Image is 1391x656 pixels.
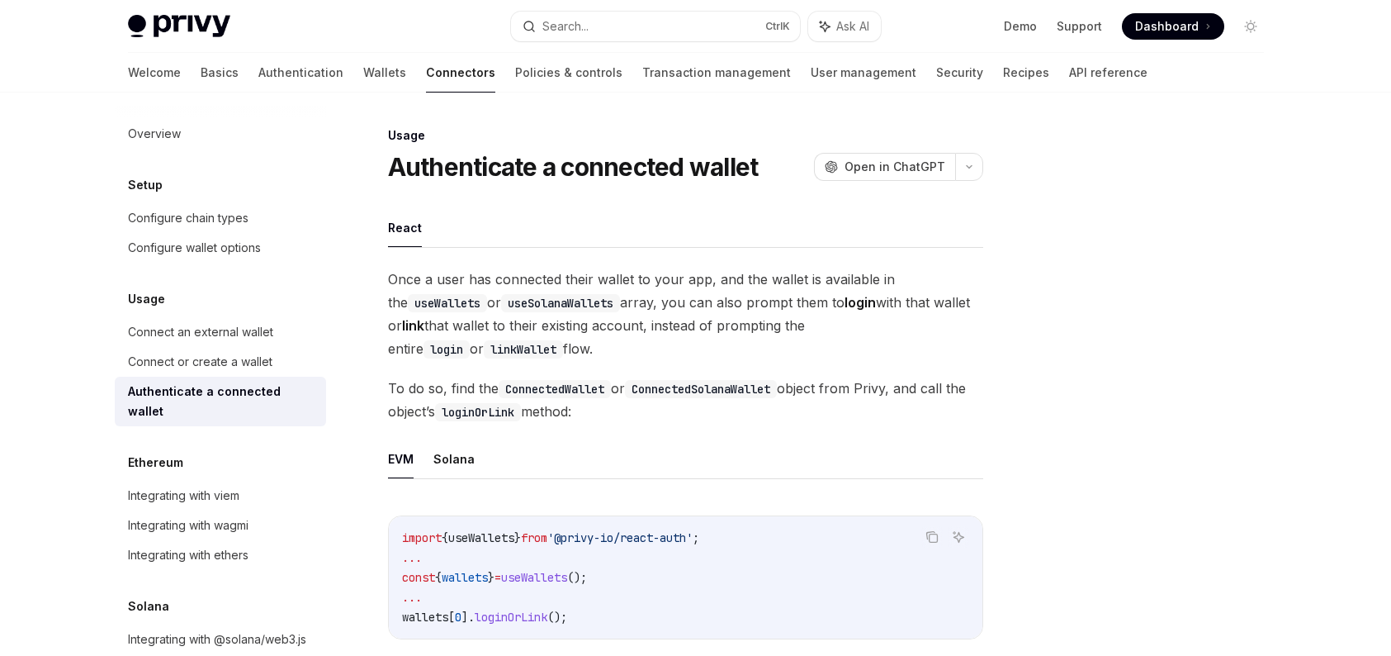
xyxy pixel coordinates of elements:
button: Ask AI [808,12,881,41]
div: Overview [128,124,181,144]
span: Ask AI [836,18,869,35]
span: To do so, find the or object from Privy, and call the object’s method: [388,377,983,423]
strong: link [402,317,424,334]
a: Connectors [426,53,495,93]
span: } [514,530,521,545]
div: Integrating with @solana/web3.js [128,630,306,649]
h5: Usage [128,289,165,309]
span: ]. [461,610,475,625]
span: 0 [455,610,461,625]
div: Usage [388,127,983,144]
a: Basics [201,53,239,93]
div: Configure wallet options [128,238,261,258]
span: } [488,570,494,585]
a: Demo [1004,18,1037,35]
span: '@privy-io/react-auth' [547,530,693,545]
span: { [435,570,442,585]
h5: Solana [128,597,169,616]
span: Ctrl K [765,20,790,33]
img: light logo [128,15,230,38]
a: Authenticate a connected wallet [115,377,326,426]
span: ; [693,530,699,545]
div: Connect an external wallet [128,322,273,342]
a: Integrating with wagmi [115,511,326,540]
a: API reference [1069,53,1147,93]
span: ... [402,590,422,605]
a: Recipes [1003,53,1049,93]
code: ConnectedSolanaWallet [625,380,777,398]
code: ConnectedWallet [499,380,611,398]
code: linkWallet [484,340,563,359]
div: Integrating with wagmi [128,516,248,535]
button: Open in ChatGPT [814,153,955,181]
span: Open in ChatGPT [845,159,945,175]
button: EVM [388,440,414,478]
button: Copy the contents from the code block [921,526,943,548]
span: import [402,530,442,545]
span: ... [402,550,422,565]
a: Connect or create a wallet [115,347,326,377]
a: User management [811,53,916,93]
strong: login [845,294,876,311]
span: useWallets [448,530,514,545]
a: Configure chain types [115,203,326,233]
a: Integrating with viem [115,481,326,511]
a: Integrating with ethers [115,540,326,570]
span: wallets [442,570,488,585]
span: (); [567,570,587,585]
button: Ask AI [948,526,969,548]
a: Support [1057,18,1102,35]
div: Configure chain types [128,208,248,228]
code: login [423,340,470,359]
button: Toggle dark mode [1237,13,1264,40]
div: Connect or create a wallet [128,352,272,372]
span: useWallets [501,570,567,585]
code: useSolanaWallets [501,294,620,312]
a: Wallets [363,53,406,93]
h5: Ethereum [128,453,183,473]
a: Overview [115,119,326,149]
div: Integrating with ethers [128,545,248,565]
span: [ [448,610,455,625]
button: Solana [433,440,475,478]
a: Integrating with @solana/web3.js [115,625,326,654]
a: Transaction management [642,53,791,93]
span: loginOrLink [475,610,547,625]
h5: Setup [128,175,163,195]
a: Dashboard [1122,13,1224,40]
code: useWallets [408,294,487,312]
div: Search... [542,17,589,36]
a: Configure wallet options [115,233,326,263]
h1: Authenticate a connected wallet [388,152,759,182]
span: { [442,530,448,545]
a: Welcome [128,53,181,93]
div: Integrating with viem [128,486,239,506]
span: Once a user has connected their wallet to your app, and the wallet is available in the or array, ... [388,268,983,360]
a: Authentication [258,53,343,93]
div: Authenticate a connected wallet [128,382,316,421]
span: wallets [402,610,448,625]
button: Search...CtrlK [511,12,800,41]
a: Connect an external wallet [115,317,326,347]
a: Security [936,53,983,93]
span: from [521,530,547,545]
span: (); [547,610,567,625]
span: const [402,570,435,585]
span: Dashboard [1135,18,1199,35]
a: Policies & controls [515,53,622,93]
button: React [388,208,422,247]
code: loginOrLink [435,403,521,421]
span: = [494,570,501,585]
